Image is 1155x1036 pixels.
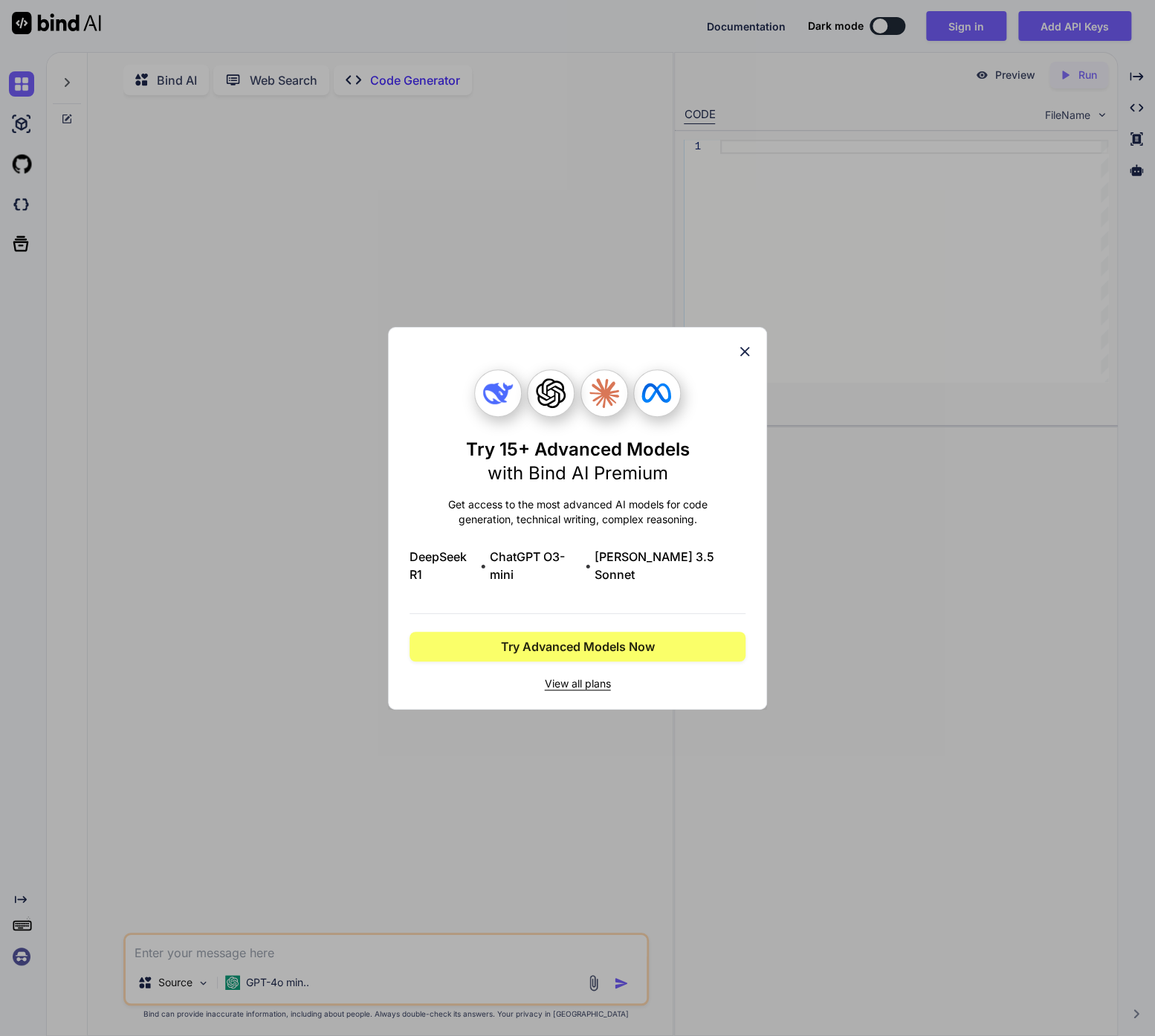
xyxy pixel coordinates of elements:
span: DeepSeek R1 [410,548,477,583]
span: • [480,557,487,574]
span: with Bind AI Premium [488,462,668,484]
span: ChatGPT O3-mini [490,548,582,583]
span: • [585,557,592,574]
h1: Try 15+ Advanced Models [466,438,690,485]
p: Get access to the most advanced AI models for code generation, technical writing, complex reasoning. [410,497,745,527]
span: Try Advanced Models Now [501,638,655,655]
img: Deepseek [483,378,513,408]
button: Try Advanced Models Now [410,632,745,661]
span: [PERSON_NAME] 3.5 Sonnet [595,548,745,583]
span: View all plans [410,676,745,691]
